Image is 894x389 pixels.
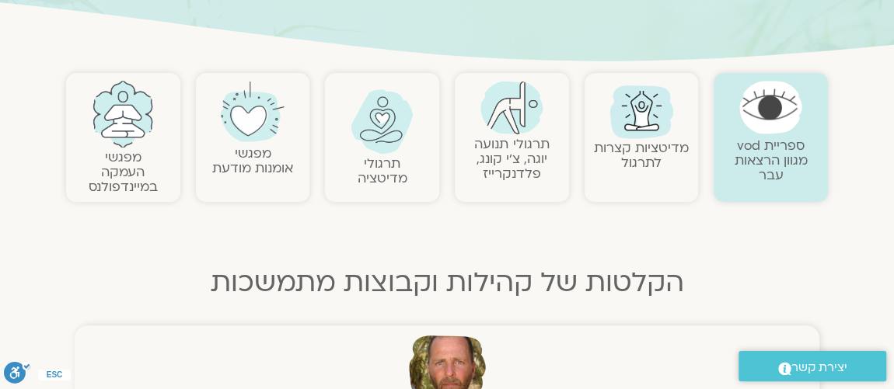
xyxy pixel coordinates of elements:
a: מדיטציות קצרות לתרגול [594,139,689,172]
a: תרגולי תנועהיוגה, צ׳י קונג, פלדנקרייז [474,135,549,182]
a: תרגולימדיטציה [358,155,407,187]
h2: הקלטות של קהילות וקבוצות מתמשכות [66,267,828,298]
a: מפגשיאומנות מודעת [212,144,293,177]
span: יצירת קשר [791,357,847,378]
a: יצירת קשר [739,351,886,381]
a: מפגשיהעמקה במיינדפולנס [89,148,158,196]
a: ספריית vodמגוון הרצאות עבר [735,137,808,184]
